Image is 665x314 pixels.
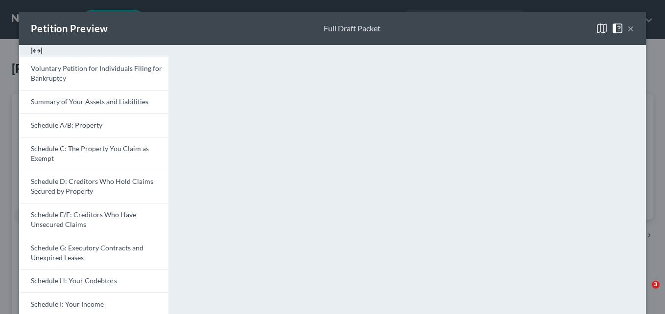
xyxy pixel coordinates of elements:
span: Voluntary Petition for Individuals Filing for Bankruptcy [31,64,162,82]
img: help-close-5ba153eb36485ed6c1ea00a893f15db1cb9b99d6cae46e1a8edb6c62d00a1a76.svg [612,22,623,34]
a: Schedule E/F: Creditors Who Have Unsecured Claims [19,203,168,236]
button: × [627,22,634,34]
a: Voluntary Petition for Individuals Filing for Bankruptcy [19,57,168,90]
span: Schedule I: Your Income [31,300,104,308]
a: Schedule G: Executory Contracts and Unexpired Leases [19,236,168,269]
span: Summary of Your Assets and Liabilities [31,97,148,106]
a: Summary of Your Assets and Liabilities [19,90,168,113]
a: Schedule H: Your Codebtors [19,269,168,292]
iframe: Intercom live chat [632,281,655,304]
a: Schedule D: Creditors Who Hold Claims Secured by Property [19,170,168,203]
span: Schedule C: The Property You Claim as Exempt [31,144,149,162]
div: Petition Preview [31,22,108,35]
span: Schedule E/F: Creditors Who Have Unsecured Claims [31,210,136,228]
a: Schedule C: The Property You Claim as Exempt [19,137,168,170]
img: expand-e0f6d898513216a626fdd78e52531dac95497ffd26381d4c15ee2fc46db09dca.svg [31,45,43,57]
div: Full Draft Packet [324,23,380,34]
span: Schedule H: Your Codebtors [31,276,117,285]
span: Schedule G: Executory Contracts and Unexpired Leases [31,244,143,262]
span: 3 [652,281,660,289]
img: map-close-ec6dd18eec5d97a3e4237cf27bb9247ecfb19e6a7ca4853eab1adfd70aa1fa45.svg [596,22,608,34]
span: Schedule A/B: Property [31,121,102,129]
span: Schedule D: Creditors Who Hold Claims Secured by Property [31,177,153,195]
a: Schedule A/B: Property [19,113,168,137]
